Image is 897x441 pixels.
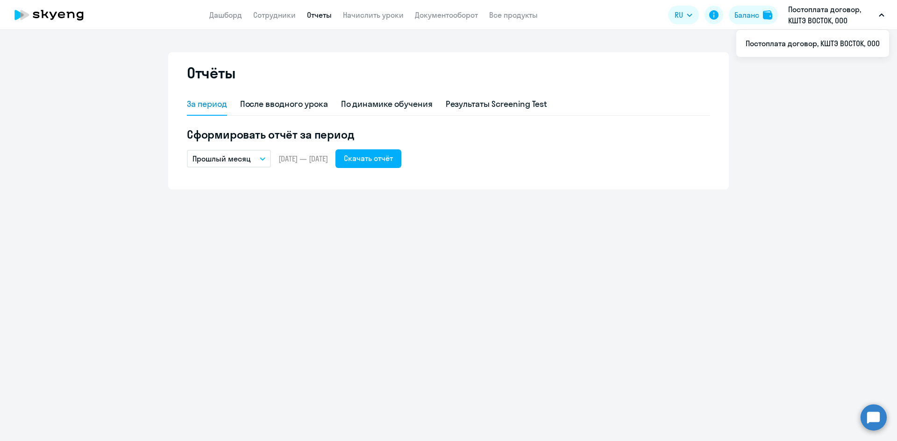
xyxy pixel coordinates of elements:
div: Результаты Screening Test [446,98,548,110]
div: Скачать отчёт [344,153,393,164]
a: Сотрудники [253,10,296,20]
button: Балансbalance [729,6,778,24]
div: По динамике обучения [341,98,433,110]
a: Дашборд [209,10,242,20]
p: Прошлый месяц [192,153,251,164]
div: Баланс [734,9,759,21]
a: Все продукты [489,10,538,20]
span: [DATE] — [DATE] [278,154,328,164]
a: Начислить уроки [343,10,404,20]
h2: Отчёты [187,63,235,82]
div: После вводного урока [240,98,328,110]
span: RU [675,9,683,21]
a: Документооборот [415,10,478,20]
img: balance [763,10,772,20]
ul: RU [736,30,889,57]
button: Постоплата договор, КШТЭ ВОСТОК, ООО [783,4,889,26]
div: За период [187,98,227,110]
button: Скачать отчёт [335,149,401,168]
button: RU [668,6,699,24]
a: Отчеты [307,10,332,20]
button: Прошлый месяц [187,150,271,168]
p: Постоплата договор, КШТЭ ВОСТОК, ООО [788,4,875,26]
h5: Сформировать отчёт за период [187,127,710,142]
